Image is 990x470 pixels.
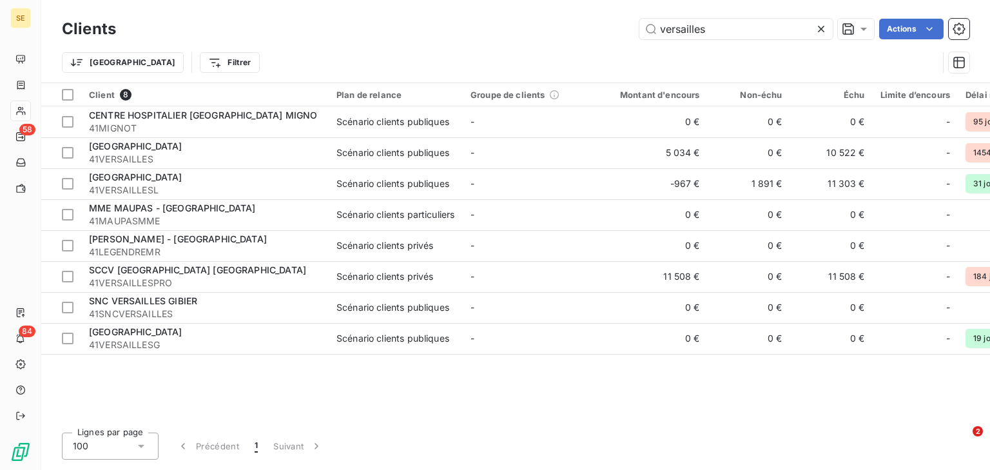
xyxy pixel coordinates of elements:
td: 0 € [597,199,708,230]
div: Montant d'encours [605,90,700,100]
span: 58 [19,124,35,135]
td: 0 € [597,292,708,323]
div: Non-échu [715,90,782,100]
span: - [471,302,474,313]
span: 41VERSAILLES [89,153,321,166]
span: - [471,240,474,251]
td: 10 522 € [790,137,873,168]
td: 0 € [708,106,790,137]
span: 2 [973,426,983,436]
span: - [946,115,950,128]
span: SNC VERSAILLES GIBIER [89,295,197,306]
span: CENTRE HOSPITALIER [GEOGRAPHIC_DATA] MIGNO [89,110,317,121]
span: 41MAUPASMME [89,215,321,228]
img: Logo LeanPay [10,442,31,462]
span: - [471,147,474,158]
div: Scénario clients privés [336,239,433,252]
span: Client [89,90,115,100]
span: - [946,177,950,190]
span: MME MAUPAS - [GEOGRAPHIC_DATA] [89,202,256,213]
td: 0 € [597,106,708,137]
span: [GEOGRAPHIC_DATA] [89,171,182,182]
span: - [946,239,950,252]
div: Scénario clients publiques [336,332,449,345]
td: 0 € [708,199,790,230]
td: 0 € [790,106,873,137]
div: Scénario clients publiques [336,301,449,314]
span: 41VERSAILLESPRO [89,277,321,289]
h3: Clients [62,17,116,41]
div: Scénario clients privés [336,270,433,283]
td: 0 € [708,230,790,261]
td: 0 € [790,323,873,354]
div: Scénario clients particuliers [336,208,454,221]
span: - [471,271,474,282]
td: 11 508 € [597,261,708,292]
iframe: Intercom live chat [946,426,977,457]
span: 1 [255,440,258,453]
td: 0 € [597,230,708,261]
td: 11 303 € [790,168,873,199]
span: Groupe de clients [471,90,545,100]
input: Rechercher [639,19,833,39]
span: 84 [19,326,35,337]
button: Suivant [266,433,331,460]
span: - [946,332,950,345]
button: Précédent [169,433,247,460]
td: 11 508 € [790,261,873,292]
div: Scénario clients publiques [336,146,449,159]
td: 0 € [708,137,790,168]
span: - [471,333,474,344]
button: 1 [247,433,266,460]
span: 41SNCVERSAILLES [89,308,321,320]
span: 41VERSAILLESL [89,184,321,197]
span: SCCV [GEOGRAPHIC_DATA] [GEOGRAPHIC_DATA] [89,264,306,275]
span: [GEOGRAPHIC_DATA] [89,326,182,337]
span: [PERSON_NAME] - [GEOGRAPHIC_DATA] [89,233,267,244]
span: - [946,301,950,314]
span: 100 [73,440,88,453]
span: - [471,178,474,189]
span: 41MIGNOT [89,122,321,135]
td: 5 034 € [597,137,708,168]
td: 0 € [790,292,873,323]
td: 0 € [708,292,790,323]
button: [GEOGRAPHIC_DATA] [62,52,184,73]
div: SE [10,8,31,28]
td: 0 € [708,261,790,292]
span: - [946,146,950,159]
td: 0 € [790,230,873,261]
span: 8 [120,89,131,101]
span: 41LEGENDREMR [89,246,321,259]
div: Scénario clients publiques [336,177,449,190]
span: [GEOGRAPHIC_DATA] [89,141,182,152]
div: Plan de relance [336,90,455,100]
td: 0 € [708,323,790,354]
div: Limite d’encours [880,90,950,100]
span: - [946,270,950,283]
td: -967 € [597,168,708,199]
button: Actions [879,19,944,39]
td: 0 € [790,199,873,230]
td: 0 € [597,323,708,354]
button: Filtrer [200,52,259,73]
span: - [471,116,474,127]
div: Échu [798,90,865,100]
span: - [946,208,950,221]
span: 41VERSAILLESG [89,338,321,351]
td: 1 891 € [708,168,790,199]
span: - [471,209,474,220]
div: Scénario clients publiques [336,115,449,128]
